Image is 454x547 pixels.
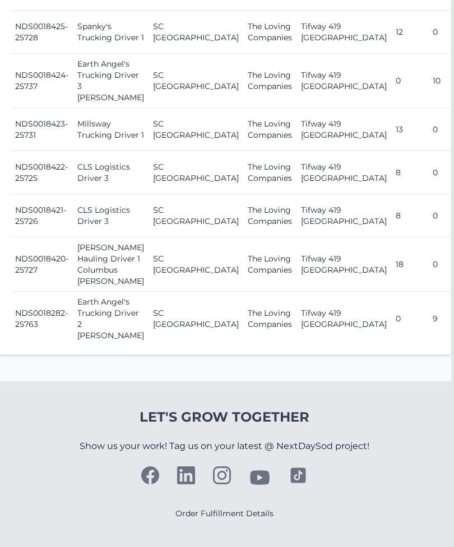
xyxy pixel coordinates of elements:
[243,54,297,108] td: The Loving Companies
[73,237,149,292] td: [PERSON_NAME] Hauling Driver 1 Columbus [PERSON_NAME]
[391,54,428,108] td: 0
[73,11,149,54] td: Spanky's Trucking Driver 1
[80,408,369,426] h4: Let's Grow Together
[175,508,274,518] a: Order Fulfillment Details
[11,54,73,108] td: NDS0018424-25737
[297,194,391,237] td: Tifway 419 [GEOGRAPHIC_DATA]
[297,11,391,54] td: Tifway 419 [GEOGRAPHIC_DATA]
[80,426,369,466] p: Show us your work! Tag us on your latest @ NextDaySod project!
[149,54,243,108] td: SC [GEOGRAPHIC_DATA]
[297,151,391,194] td: Tifway 419 [GEOGRAPHIC_DATA]
[73,292,149,346] td: Earth Angel's Trucking Driver 2 [PERSON_NAME]
[11,194,73,237] td: NDS0018421-25726
[297,237,391,292] td: Tifway 419 [GEOGRAPHIC_DATA]
[243,151,297,194] td: The Loving Companies
[391,194,428,237] td: 8
[297,292,391,346] td: Tifway 419 [GEOGRAPHIC_DATA]
[149,237,243,292] td: SC [GEOGRAPHIC_DATA]
[391,151,428,194] td: 8
[243,194,297,237] td: The Loving Companies
[149,292,243,346] td: SC [GEOGRAPHIC_DATA]
[149,11,243,54] td: SC [GEOGRAPHIC_DATA]
[391,11,428,54] td: 12
[73,151,149,194] td: CLS Logistics Driver 3
[73,108,149,151] td: Millsway Trucking Driver 1
[391,237,428,292] td: 18
[243,108,297,151] td: The Loving Companies
[391,108,428,151] td: 13
[243,237,297,292] td: The Loving Companies
[73,54,149,108] td: Earth Angel's Trucking Driver 3 [PERSON_NAME]
[11,237,73,292] td: NDS0018420-25727
[297,54,391,108] td: Tifway 419 [GEOGRAPHIC_DATA]
[11,11,73,54] td: NDS0018425-25728
[73,194,149,237] td: CLS Logistics Driver 3
[11,292,73,346] td: NDS0018282-25763
[149,108,243,151] td: SC [GEOGRAPHIC_DATA]
[11,151,73,194] td: NDS0018422-25725
[243,11,297,54] td: The Loving Companies
[149,194,243,237] td: SC [GEOGRAPHIC_DATA]
[149,151,243,194] td: SC [GEOGRAPHIC_DATA]
[391,292,428,346] td: 0
[297,108,391,151] td: Tifway 419 [GEOGRAPHIC_DATA]
[243,292,297,346] td: The Loving Companies
[11,108,73,151] td: NDS0018423-25731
